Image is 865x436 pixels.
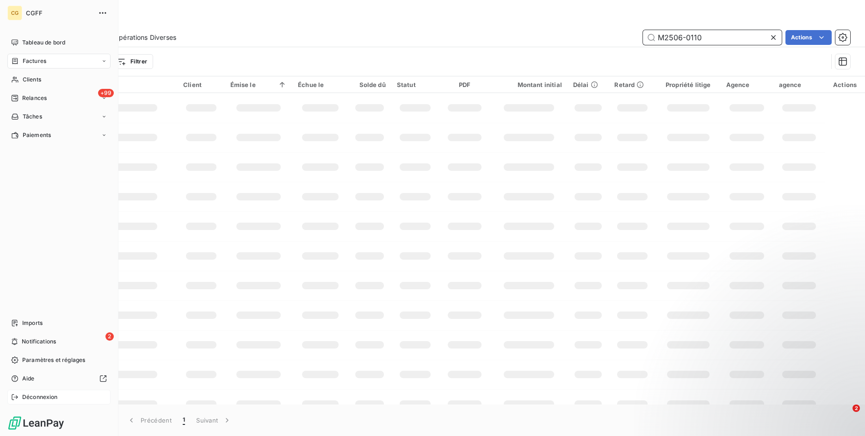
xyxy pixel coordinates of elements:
[680,346,865,411] iframe: Intercom notifications message
[22,337,56,346] span: Notifications
[22,38,65,47] span: Tableau de bord
[496,81,562,88] div: Montant initial
[183,81,219,88] div: Client
[22,94,47,102] span: Relances
[22,356,85,364] span: Paramètres et réglages
[121,411,177,430] button: Précédent
[22,393,58,401] span: Déconnexion
[7,6,22,20] div: CG
[779,81,820,88] div: agence
[614,81,650,88] div: Retard
[7,371,111,386] a: Aide
[23,112,42,121] span: Tâches
[22,319,43,327] span: Imports
[23,57,46,65] span: Factures
[22,374,35,383] span: Aide
[183,416,185,425] span: 1
[191,411,237,430] button: Suivant
[830,81,859,88] div: Actions
[105,332,114,341] span: 2
[230,81,287,88] div: Émise le
[643,30,782,45] input: Rechercher
[853,405,860,412] span: 2
[26,9,93,17] span: CGFF
[7,416,65,430] img: Logo LeanPay
[353,81,386,88] div: Solde dû
[444,81,485,88] div: PDF
[661,81,715,88] div: Propriété litige
[111,54,153,69] button: Filtrer
[573,81,604,88] div: Délai
[726,81,768,88] div: Agence
[177,411,191,430] button: 1
[834,405,856,427] iframe: Intercom live chat
[98,89,114,97] span: +99
[23,131,51,139] span: Paiements
[785,30,832,45] button: Actions
[298,81,342,88] div: Échue le
[23,75,41,84] span: Clients
[397,81,433,88] div: Statut
[114,33,176,42] span: Opérations Diverses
